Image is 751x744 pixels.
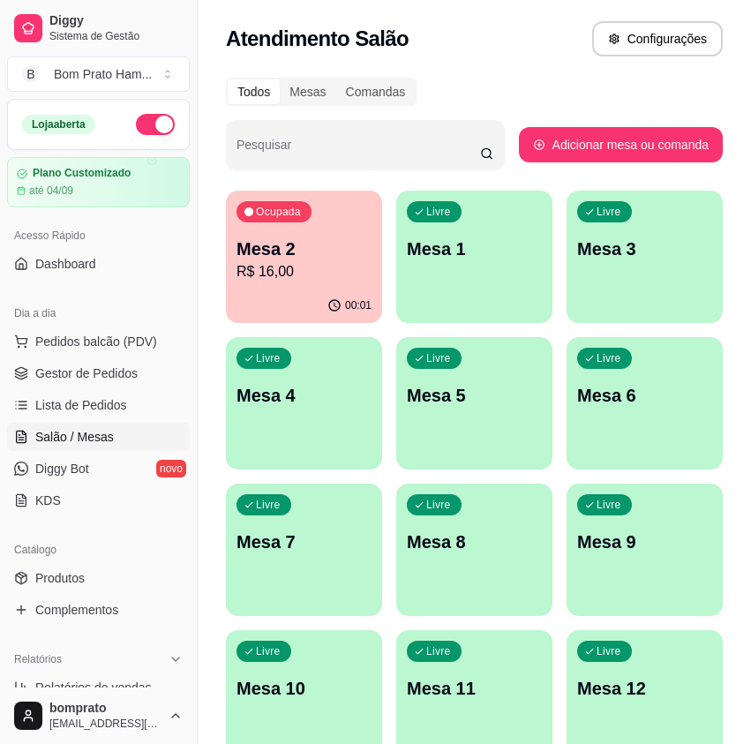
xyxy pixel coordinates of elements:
[49,701,161,717] span: bomprato
[54,65,152,83] div: Bom Prato Ham ...
[7,564,190,592] a: Produtos
[49,13,183,29] span: Diggy
[597,644,621,658] p: Livre
[396,191,552,323] button: LivreMesa 1
[567,484,723,616] button: LivreMesa 9
[597,205,621,219] p: Livre
[237,383,372,408] p: Mesa 4
[228,79,280,104] div: Todos
[345,298,372,312] p: 00:01
[35,255,96,273] span: Dashboard
[396,484,552,616] button: LivreMesa 8
[577,237,712,261] p: Mesa 3
[7,391,190,419] a: Lista de Pedidos
[22,115,95,134] div: Loja aberta
[426,498,451,512] p: Livre
[592,21,723,56] button: Configurações
[7,7,190,49] a: DiggySistema de Gestão
[226,484,382,616] button: LivreMesa 7
[226,25,409,53] h2: Atendimento Salão
[136,114,175,135] button: Alterar Status
[14,652,62,666] span: Relatórios
[577,383,712,408] p: Mesa 6
[35,601,118,619] span: Complementos
[7,222,190,250] div: Acesso Rápido
[7,327,190,356] button: Pedidos balcão (PDV)
[426,205,451,219] p: Livre
[7,250,190,278] a: Dashboard
[29,184,73,198] article: até 04/09
[22,65,40,83] span: B
[407,383,542,408] p: Mesa 5
[519,127,723,162] button: Adicionar mesa ou comanda
[35,492,61,509] span: KDS
[280,79,335,104] div: Mesas
[597,498,621,512] p: Livre
[407,237,542,261] p: Mesa 1
[226,191,382,323] button: OcupadaMesa 2R$ 16,0000:01
[35,428,114,446] span: Salão / Mesas
[426,644,451,658] p: Livre
[35,333,157,350] span: Pedidos balcão (PDV)
[49,29,183,43] span: Sistema de Gestão
[336,79,416,104] div: Comandas
[237,261,372,282] p: R$ 16,00
[35,364,138,382] span: Gestor de Pedidos
[7,299,190,327] div: Dia a dia
[49,717,161,731] span: [EMAIL_ADDRESS][DOMAIN_NAME]
[7,455,190,483] a: Diggy Botnovo
[256,498,281,512] p: Livre
[407,676,542,701] p: Mesa 11
[256,644,281,658] p: Livre
[35,569,85,587] span: Produtos
[7,486,190,515] a: KDS
[35,396,127,414] span: Lista de Pedidos
[7,359,190,387] a: Gestor de Pedidos
[237,143,480,161] input: Pesquisar
[577,676,712,701] p: Mesa 12
[407,530,542,554] p: Mesa 8
[35,460,89,477] span: Diggy Bot
[237,676,372,701] p: Mesa 10
[577,530,712,554] p: Mesa 9
[256,205,301,219] p: Ocupada
[7,423,190,451] a: Salão / Mesas
[226,337,382,470] button: LivreMesa 4
[7,157,190,207] a: Plano Customizadoaté 04/09
[7,56,190,92] button: Select a team
[33,167,131,180] article: Plano Customizado
[396,337,552,470] button: LivreMesa 5
[567,191,723,323] button: LivreMesa 3
[7,536,190,564] div: Catálogo
[7,673,190,702] a: Relatórios de vendas
[426,351,451,365] p: Livre
[237,530,372,554] p: Mesa 7
[35,679,152,696] span: Relatórios de vendas
[567,337,723,470] button: LivreMesa 6
[256,351,281,365] p: Livre
[597,351,621,365] p: Livre
[7,695,190,737] button: bomprato[EMAIL_ADDRESS][DOMAIN_NAME]
[7,596,190,624] a: Complementos
[237,237,372,261] p: Mesa 2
